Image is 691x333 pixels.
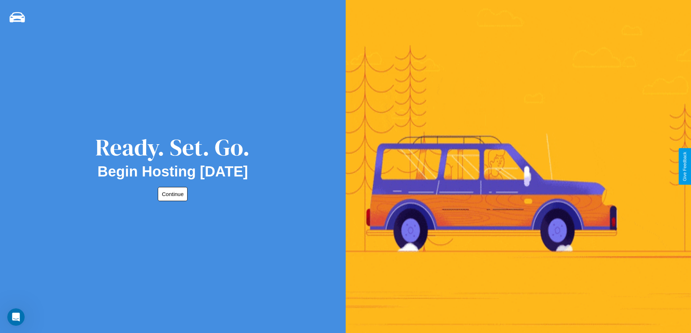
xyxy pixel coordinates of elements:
[98,163,248,180] h2: Begin Hosting [DATE]
[158,187,188,201] button: Continue
[7,308,25,326] iframe: Intercom live chat
[95,131,250,163] div: Ready. Set. Go.
[682,152,687,181] div: Give Feedback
